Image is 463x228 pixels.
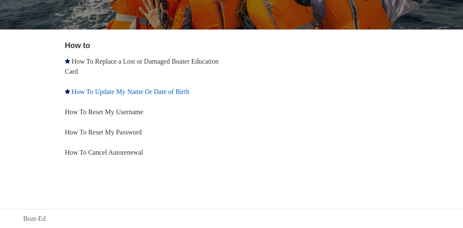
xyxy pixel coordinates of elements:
a: How to [65,41,90,50]
svg: Promoted article [65,89,70,94]
a: How To Replace a Lost or Damaged Boater Education Card [65,58,219,75]
a: How To Update My Name Or Date of Birth [72,88,189,95]
a: How To Reset My Password [65,129,142,136]
svg: Promoted article [65,59,70,64]
a: How To Reset My Username [65,108,143,115]
a: How To Cancel Autorenewal [65,149,143,156]
a: Boat-Ed [23,214,46,224]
